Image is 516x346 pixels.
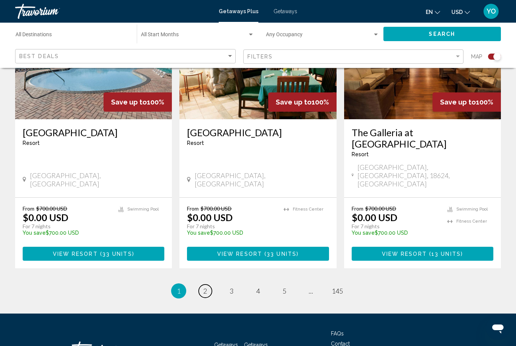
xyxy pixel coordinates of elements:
mat-select: Sort by [19,53,233,60]
span: USD [451,9,463,15]
span: 13 units [431,251,461,257]
span: From [352,205,363,212]
button: View Resort(33 units) [23,247,164,261]
span: Save up to [111,98,147,106]
a: [GEOGRAPHIC_DATA] [187,127,329,138]
span: $700.00 USD [201,205,232,212]
ul: Pagination [15,283,501,298]
span: Search [429,31,455,37]
div: 100% [268,92,337,112]
span: Save up to [276,98,312,106]
span: 3 [230,287,233,295]
a: Getaways Plus [219,8,258,14]
span: 33 units [102,251,132,257]
span: Resort [352,151,369,157]
p: $700.00 USD [187,230,276,236]
span: 145 [332,287,343,295]
span: Best Deals [19,53,59,59]
span: 4 [256,287,260,295]
span: ( ) [98,251,134,257]
span: View Resort [53,251,98,257]
div: 100% [433,92,501,112]
span: $700.00 USD [36,205,67,212]
a: The Galleria at [GEOGRAPHIC_DATA] [352,127,493,149]
iframe: Button to launch messaging window [486,316,510,340]
button: Change currency [451,6,470,17]
p: $0.00 USD [187,212,233,223]
span: ( ) [427,251,463,257]
p: For 7 nights [23,223,111,230]
span: You save [23,230,46,236]
span: $700.00 USD [365,205,396,212]
span: From [23,205,34,212]
p: For 7 nights [352,223,440,230]
span: ( ) [262,251,299,257]
span: Resort [187,140,204,146]
span: You save [352,230,375,236]
button: Change language [426,6,440,17]
p: $0.00 USD [23,212,68,223]
p: For 7 nights [187,223,276,230]
button: View Resort(33 units) [187,247,329,261]
a: Getaways [273,8,297,14]
span: Save up to [440,98,476,106]
p: $0.00 USD [352,212,397,223]
span: ... [309,287,313,295]
span: 2 [203,287,207,295]
span: [GEOGRAPHIC_DATA], [GEOGRAPHIC_DATA] [195,171,329,188]
span: Fitness Center [293,207,323,212]
span: Swimming Pool [127,207,159,212]
p: $700.00 USD [352,230,440,236]
p: $700.00 USD [23,230,111,236]
span: View Resort [382,251,427,257]
span: Map [471,51,482,62]
span: [GEOGRAPHIC_DATA], [GEOGRAPHIC_DATA], 18624, [GEOGRAPHIC_DATA] [357,163,493,188]
span: Resort [23,140,40,146]
span: 33 units [267,251,297,257]
span: 5 [283,287,286,295]
a: FAQs [331,331,344,337]
span: 1 [177,287,181,295]
span: en [426,9,433,15]
button: Filter [243,49,464,65]
span: [GEOGRAPHIC_DATA], [GEOGRAPHIC_DATA] [30,171,164,188]
div: 100% [104,92,172,112]
span: You save [187,230,210,236]
span: Filters [247,54,273,60]
button: View Resort(13 units) [352,247,493,261]
span: Fitness Center [456,219,487,224]
a: [GEOGRAPHIC_DATA] [23,127,164,138]
a: Travorium [15,4,211,19]
span: View Resort [217,251,262,257]
span: YO [487,8,496,15]
button: Search [383,27,501,41]
span: From [187,205,199,212]
span: Swimming Pool [456,207,488,212]
button: User Menu [481,3,501,19]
